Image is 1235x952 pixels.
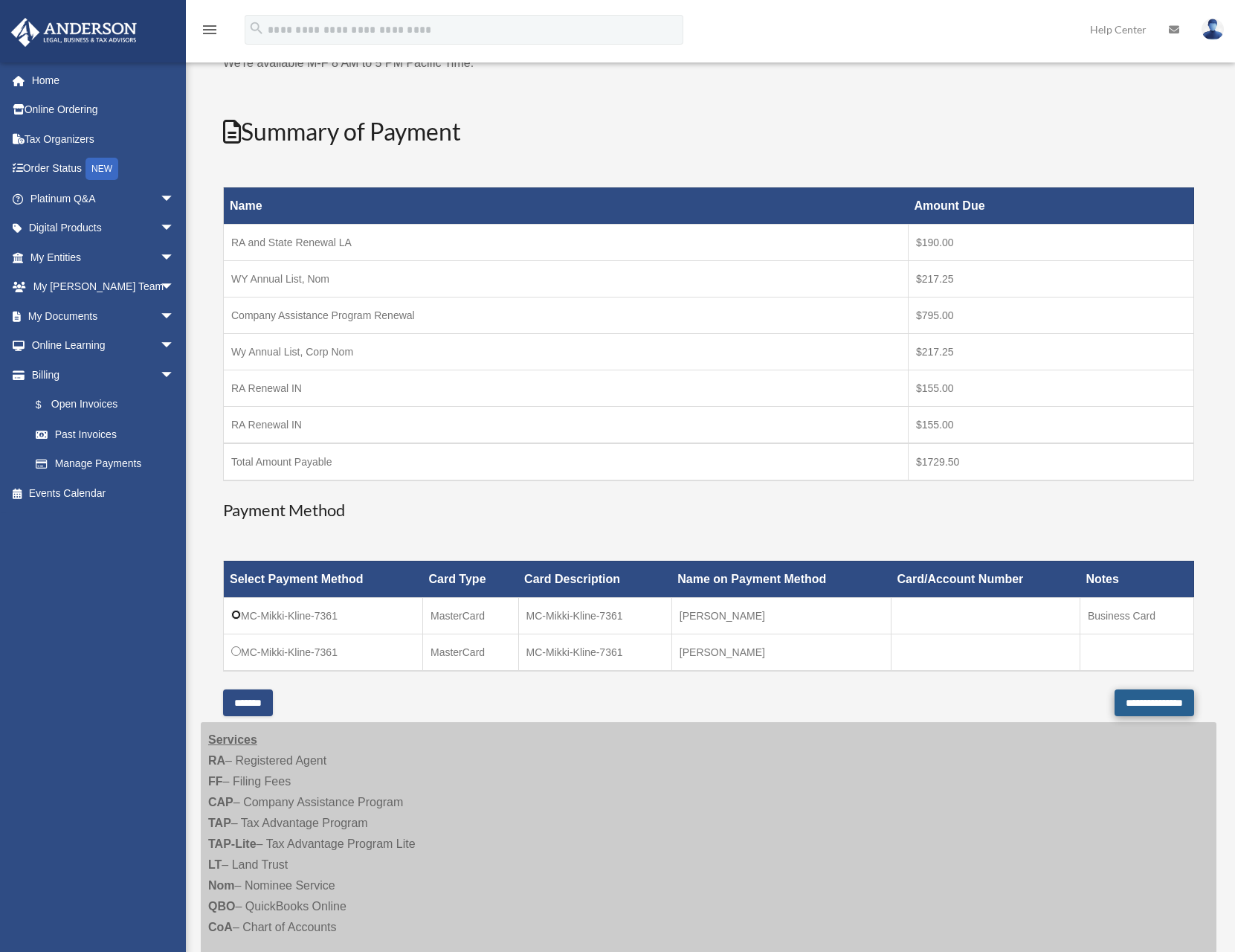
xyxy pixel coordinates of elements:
td: RA and State Renewal LA [224,224,909,260]
td: $190.00 [908,224,1193,260]
td: Business Card [1080,597,1193,634]
th: Notes [1080,561,1193,597]
h2: Summary of Payment [223,115,1194,149]
strong: Services [208,733,257,746]
th: Card/Account Number [891,561,1080,597]
i: menu [201,21,219,39]
strong: FF [208,775,223,788]
td: $795.00 [908,297,1193,333]
i: search [248,20,265,36]
td: Total Amount Payable [224,443,909,480]
strong: LT [208,858,222,871]
td: $155.00 [908,370,1193,406]
a: menu [201,26,219,39]
a: Past Invoices [21,419,190,449]
strong: Nom [208,879,235,892]
th: Card Description [518,561,671,597]
h3: Payment Method [223,499,1194,522]
td: WY Annual List, Nom [224,260,909,297]
strong: QBO [208,900,235,913]
a: Online Learningarrow_drop_down [10,331,197,361]
a: Online Ordering [10,95,197,125]
td: MC-Mikki-Kline-7361 [518,597,671,634]
td: Company Assistance Program Renewal [224,297,909,333]
a: Billingarrow_drop_down [10,360,190,390]
th: Name [224,187,909,224]
a: Events Calendar [10,478,197,508]
a: Digital Productsarrow_drop_down [10,213,197,243]
img: User Pic [1202,19,1224,40]
td: [PERSON_NAME] [671,597,891,634]
a: Platinum Q&Aarrow_drop_down [10,184,197,213]
span: arrow_drop_down [160,331,190,361]
td: MasterCard [422,634,518,671]
td: RA Renewal IN [224,406,909,443]
a: My Entitiesarrow_drop_down [10,242,197,272]
td: MC-Mikki-Kline-7361 [518,634,671,671]
td: $217.25 [908,260,1193,297]
th: Amount Due [908,187,1193,224]
a: Tax Organizers [10,124,197,154]
span: arrow_drop_down [160,213,190,244]
span: arrow_drop_down [160,301,190,332]
span: $ [44,396,51,414]
strong: TAP-Lite [208,837,257,850]
strong: CoA [208,921,233,933]
th: Name on Payment Method [671,561,891,597]
strong: TAP [208,817,231,829]
td: $1729.50 [908,443,1193,480]
th: Card Type [422,561,518,597]
th: Select Payment Method [224,561,423,597]
td: Wy Annual List, Corp Nom [224,333,909,370]
span: arrow_drop_down [160,360,190,390]
td: MasterCard [422,597,518,634]
p: We're available M-F 8 AM to 5 PM Pacific Time. [223,53,1194,74]
img: Anderson Advisors Platinum Portal [7,18,141,47]
span: arrow_drop_down [160,184,190,214]
td: MC-Mikki-Kline-7361 [224,597,423,634]
strong: CAP [208,796,233,808]
td: RA Renewal IN [224,370,909,406]
a: Home [10,65,197,95]
strong: RA [208,754,225,767]
a: My [PERSON_NAME] Teamarrow_drop_down [10,272,197,302]
td: $217.25 [908,333,1193,370]
a: My Documentsarrow_drop_down [10,301,197,331]
div: NEW [86,158,118,180]
td: [PERSON_NAME] [671,634,891,671]
td: $155.00 [908,406,1193,443]
a: Order StatusNEW [10,154,197,184]
a: Manage Payments [21,449,190,479]
td: MC-Mikki-Kline-7361 [224,634,423,671]
span: arrow_drop_down [160,242,190,273]
span: arrow_drop_down [160,272,190,303]
a: $Open Invoices [21,390,182,420]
